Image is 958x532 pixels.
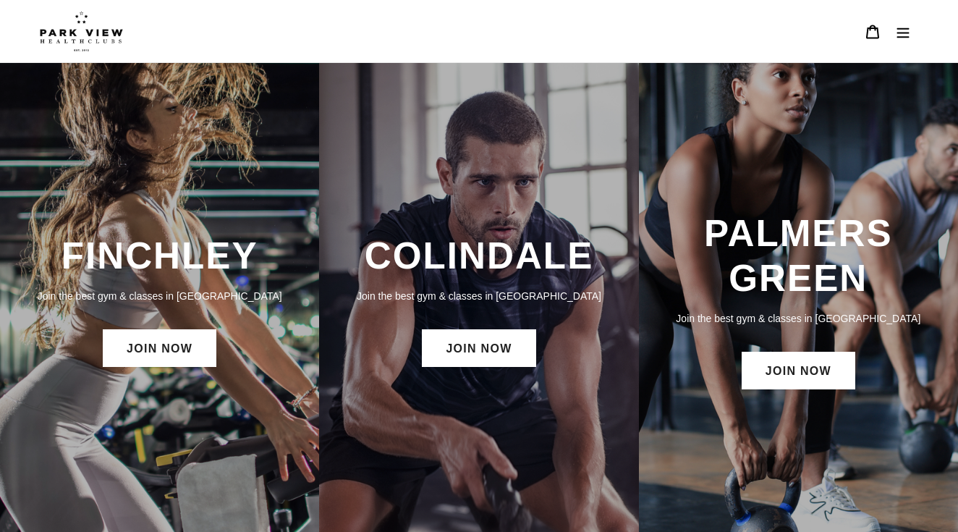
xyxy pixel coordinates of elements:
h3: COLINDALE [334,234,624,278]
p: Join the best gym & classes in [GEOGRAPHIC_DATA] [14,288,305,304]
a: JOIN NOW: Palmers Green Membership [742,352,855,389]
a: JOIN NOW: Finchley Membership [103,329,216,367]
p: Join the best gym & classes in [GEOGRAPHIC_DATA] [334,288,624,304]
button: Menu [888,16,918,47]
img: Park view health clubs is a gym near you. [40,11,123,51]
a: JOIN NOW: Colindale Membership [422,329,535,367]
h3: PALMERS GREEN [653,211,944,300]
h3: FINCHLEY [14,234,305,278]
p: Join the best gym & classes in [GEOGRAPHIC_DATA] [653,311,944,326]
